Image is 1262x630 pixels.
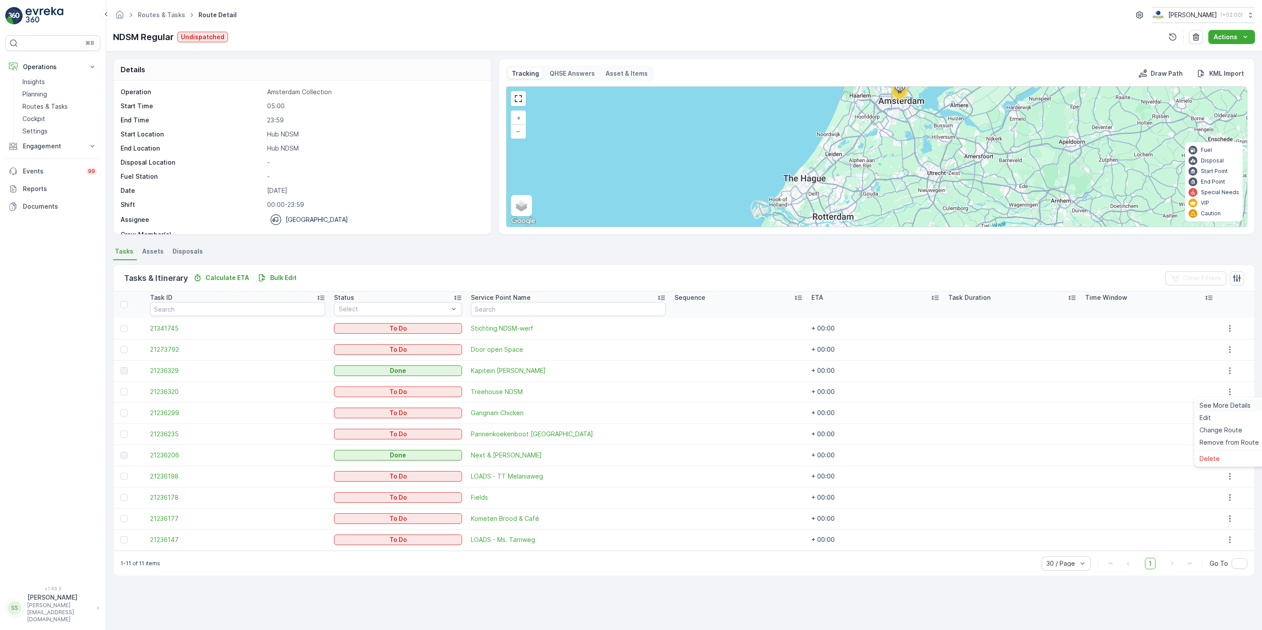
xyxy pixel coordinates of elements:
p: To Do [389,409,407,417]
p: - [267,172,482,181]
td: + 00:00 [807,487,944,508]
span: Assets [142,247,164,256]
span: 21236178 [150,493,325,502]
span: Remove from Route [1200,438,1259,447]
a: 21273792 [150,345,325,354]
p: Disposal Location [121,158,264,167]
button: To Do [334,323,462,334]
button: To Do [334,387,462,397]
span: Fields [471,493,666,502]
a: Layers [512,196,531,215]
div: Toggle Row Selected [121,409,128,416]
p: Operations [23,63,83,71]
span: Pannenkoekenboot [GEOGRAPHIC_DATA] [471,430,666,438]
p: Draw Path [1151,69,1183,78]
p: 99 [88,168,95,175]
span: LOADS - TT Melaniaweg [471,472,666,481]
a: Events99 [5,162,100,180]
td: + 00:00 [807,339,944,360]
a: 21236320 [150,387,325,396]
div: Toggle Row Selected [121,367,128,374]
a: Stichting NDSM-werf [471,324,666,333]
span: 21236235 [150,430,325,438]
a: Homepage [115,13,125,21]
button: To Do [334,344,462,355]
p: Routes & Tasks [22,102,68,111]
p: Engagement [23,142,83,151]
button: To Do [334,534,462,545]
div: 0 [506,87,1247,227]
div: Toggle Row Selected [121,515,128,522]
p: Status [334,293,354,302]
a: Kapitein Anna [471,366,666,375]
button: [PERSON_NAME](+02:00) [1152,7,1255,23]
td: + 00:00 [807,318,944,339]
a: Pannenkoekenboot Amsterdam [471,430,666,438]
div: Toggle Row Selected [121,325,128,332]
button: To Do [334,492,462,503]
span: Delete [1200,454,1220,463]
p: To Do [389,345,407,354]
a: Planning [19,88,100,100]
p: Undispatched [181,33,224,41]
td: + 00:00 [807,529,944,550]
p: To Do [389,472,407,481]
span: Disposals [172,247,203,256]
span: − [516,127,521,135]
p: 00:00-23:59 [267,200,482,209]
input: Search [471,302,666,316]
p: Asset & Items [605,69,648,78]
div: Toggle Row Selected [121,536,128,543]
button: Operations [5,58,100,76]
a: 21236329 [150,366,325,375]
a: Routes & Tasks [19,100,100,113]
span: Kapitein [PERSON_NAME] [471,366,666,375]
td: + 00:00 [807,381,944,402]
p: ⌘B [85,40,94,47]
p: Done [390,451,406,460]
p: Special Needs [1201,189,1239,196]
p: Tracking [512,69,539,78]
p: [GEOGRAPHIC_DATA] [286,215,348,224]
a: 21236299 [150,409,325,417]
a: 21236206 [150,451,325,460]
p: Reports [23,184,97,193]
p: Done [390,366,406,375]
p: Amsterdam Collection [267,88,482,96]
span: LOADS - Ms. Tarnweg [471,535,666,544]
p: 23:59 [267,116,482,125]
button: KML Import [1193,68,1247,79]
p: To Do [389,493,407,502]
p: VIP [1201,199,1209,206]
p: To Do [389,387,407,396]
a: Routes & Tasks [138,11,185,18]
p: Tasks & Itinerary [124,272,188,284]
p: Task Duration [948,293,991,302]
p: Details [121,64,145,75]
a: Treehouse NDSM [471,387,666,396]
a: Zoom Out [512,125,525,138]
button: To Do [334,408,462,418]
a: Door open Space [471,345,666,354]
p: Start Location [121,130,264,139]
a: Settings [19,125,100,137]
p: Operation [121,88,264,96]
p: [DATE] [267,186,482,195]
p: Start Time [121,102,264,111]
span: 21236147 [150,535,325,544]
button: To Do [334,429,462,439]
button: Done [334,450,462,461]
p: [PERSON_NAME] [27,593,92,602]
p: Sequence [675,293,705,302]
td: + 00:00 [807,445,944,466]
p: QHSE Answers [550,69,595,78]
div: Toggle Row Selected [121,431,128,438]
a: Documents [5,198,100,215]
span: Gangnam Chicken [471,409,666,417]
button: To Do [334,471,462,482]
